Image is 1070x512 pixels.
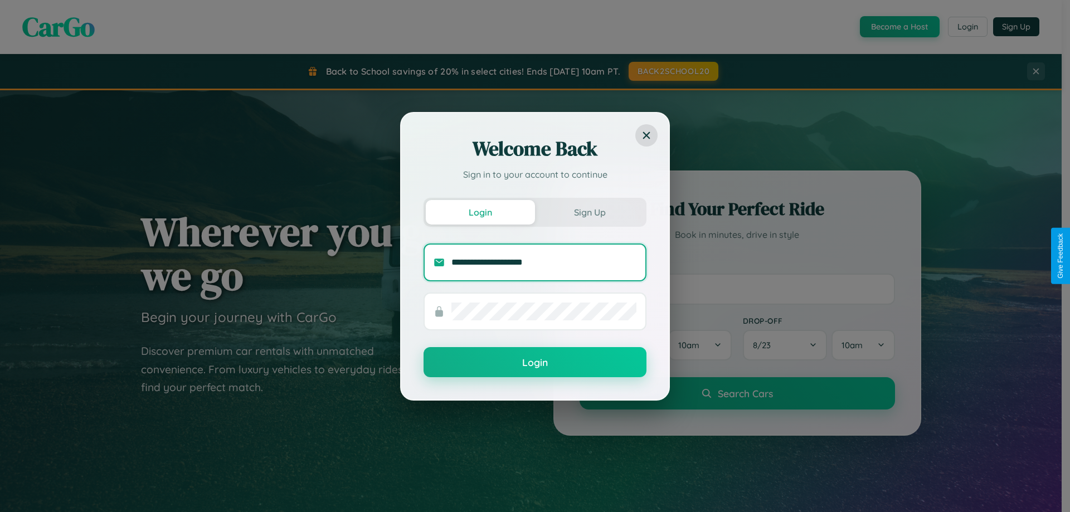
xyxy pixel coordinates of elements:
[1057,233,1064,279] div: Give Feedback
[424,347,646,377] button: Login
[535,200,644,225] button: Sign Up
[424,168,646,181] p: Sign in to your account to continue
[424,135,646,162] h2: Welcome Back
[426,200,535,225] button: Login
